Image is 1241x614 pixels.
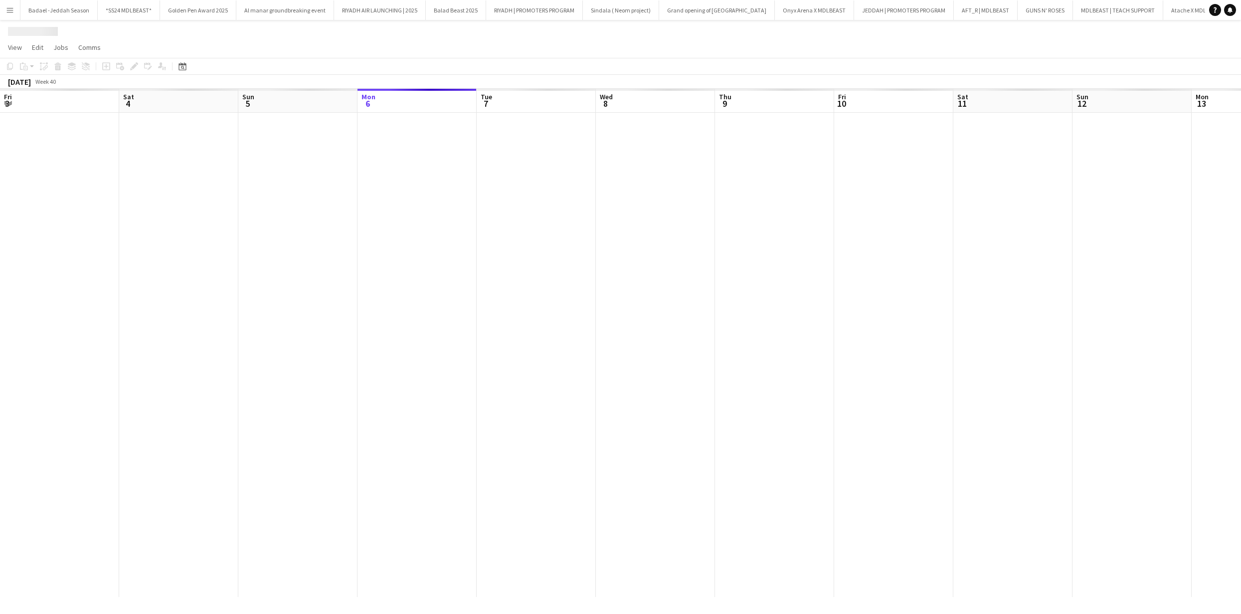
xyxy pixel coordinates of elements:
[854,0,954,20] button: JEDDAH | PROMOTERS PROGRAM
[1196,92,1209,101] span: Mon
[53,43,68,52] span: Jobs
[236,0,334,20] button: Al manar groundbreaking event
[717,98,731,109] span: 9
[4,41,26,54] a: View
[838,92,846,101] span: Fri
[600,92,613,101] span: Wed
[1194,98,1209,109] span: 13
[426,0,486,20] button: Balad Beast 2025
[49,41,72,54] a: Jobs
[1018,0,1073,20] button: GUNS N' ROSES
[954,0,1018,20] button: AFT_R | MDLBEAST
[8,43,22,52] span: View
[775,0,854,20] button: Onyx Arena X MDLBEAST
[486,0,583,20] button: RIYADH | PROMOTERS PROGRAM
[598,98,613,109] span: 8
[8,77,31,87] div: [DATE]
[334,0,426,20] button: RIYADH AIR LAUNCHING | 2025
[74,41,105,54] a: Comms
[583,0,659,20] button: Sindala ( Neom project)
[481,92,492,101] span: Tue
[659,0,775,20] button: Grand opening of [GEOGRAPHIC_DATA]
[957,92,968,101] span: Sat
[360,98,375,109] span: 6
[4,92,12,101] span: Fri
[122,98,134,109] span: 4
[242,92,254,101] span: Sun
[1163,0,1231,20] button: Atache X MDLBEAST
[2,98,12,109] span: 3
[32,43,43,52] span: Edit
[1073,0,1163,20] button: MDLBEAST | TEACH SUPPORT
[160,0,236,20] button: Golden Pen Award 2025
[837,98,846,109] span: 10
[78,43,101,52] span: Comms
[361,92,375,101] span: Mon
[1075,98,1088,109] span: 12
[98,0,160,20] button: *SS24 MDLBEAST*
[33,78,58,85] span: Week 40
[28,41,47,54] a: Edit
[241,98,254,109] span: 5
[479,98,492,109] span: 7
[123,92,134,101] span: Sat
[20,0,98,20] button: Badael -Jeddah Season
[719,92,731,101] span: Thu
[1076,92,1088,101] span: Sun
[956,98,968,109] span: 11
